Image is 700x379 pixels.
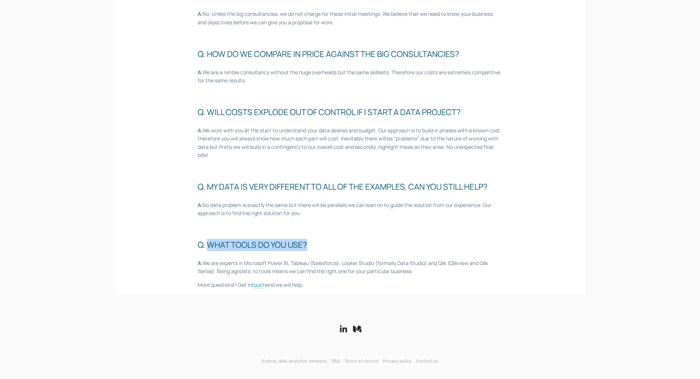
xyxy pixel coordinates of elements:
a: Medium [353,325,362,333]
h3: Q. WILL COSTS EXPLODE OUT OF CONTROL IF I START A DATA PROJECT? [198,106,502,118]
a: Terms of service [345,357,383,365]
a: Privacy policy [383,357,416,365]
h3: Q. HOW DO WE COMPARE IN PRICE AGAINST THE BIG CONSULTANCIES? [198,48,502,60]
a: Contact us [416,357,443,365]
p: More questions? Get in and we will help. [198,281,502,289]
a: Sydney data analytics company [262,357,331,365]
h3: Q. MY DATA IS VERY DIFFERENT TO ALL OF THE EXAMPLES, CAN YOU STILL HELP? [198,181,502,193]
p: We work with you at the start to understand your data desires and budget. Our approach is to buil... [198,126,502,160]
a: touch [252,281,266,289]
a: LinkedIn [339,325,348,333]
p: No data problem is exactly the same but there will be parallels we can lean on to guide the solut... [198,201,502,218]
strong: A. [198,69,202,76]
p: No. Unlike the big consultancies, we do not charge for these initial meetings. We believe that we... [198,10,502,26]
strong: A. [198,127,202,134]
a: FAQ [332,357,345,365]
p: We are a nimble consultancy without the huge overheads but the same skillsets. Therefore our cost... [198,68,502,85]
p: We are experts in Microsoft Power BI, Tableau (Salesforce), Looker Studio (formally Data Studio) ... [198,259,502,276]
strong: A. [198,201,202,208]
strong: A. [198,260,202,267]
h3: Q. WHAT TOOLS DO YOU USE? [198,239,502,251]
strong: A. [198,10,202,17]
